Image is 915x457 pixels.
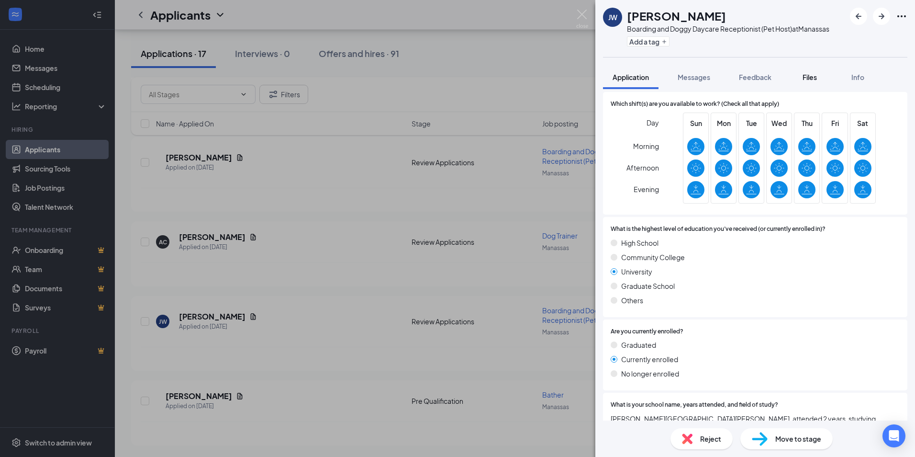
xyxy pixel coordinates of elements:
span: Messages [678,73,710,81]
span: Move to stage [775,434,821,444]
button: ArrowRight [873,8,890,25]
svg: ArrowLeftNew [853,11,864,22]
span: Graduated [621,340,656,350]
span: [PERSON_NAME][GEOGRAPHIC_DATA][PERSON_NAME], attended 2 years, studying Psychology [611,413,900,434]
button: PlusAdd a tag [627,36,670,46]
span: Day [647,117,659,128]
span: Evening [634,181,659,198]
span: What is the highest level of education you've received (or currently enrolled in)? [611,225,826,234]
span: What is your school name, years attended, and field of study? [611,400,778,410]
span: Which shift(s) are you available to work? (Check all that apply) [611,100,779,109]
span: Community College [621,252,685,263]
span: High School [621,238,658,248]
span: Others [621,295,643,306]
span: Fri [826,118,844,128]
button: ArrowLeftNew [850,8,867,25]
span: Sun [687,118,704,128]
span: Info [851,73,864,81]
svg: Ellipses [896,11,907,22]
span: Mon [715,118,732,128]
span: No longer enrolled [621,368,679,379]
span: Wed [770,118,788,128]
span: Files [803,73,817,81]
span: Tue [743,118,760,128]
span: Are you currently enrolled? [611,327,683,336]
h1: [PERSON_NAME] [627,8,726,24]
div: Boarding and Doggy Daycare Receptionist (Pet Host) at Manassas [627,24,829,34]
div: JW [608,12,617,22]
span: Morning [633,137,659,155]
svg: ArrowRight [876,11,887,22]
span: Afternoon [626,159,659,176]
span: Currently enrolled [621,354,678,365]
svg: Plus [661,39,667,45]
span: Sat [854,118,871,128]
span: Thu [798,118,815,128]
span: Application [613,73,649,81]
span: University [621,266,652,277]
div: Open Intercom Messenger [882,424,905,447]
span: Feedback [739,73,771,81]
span: Graduate School [621,281,675,291]
span: Reject [700,434,721,444]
